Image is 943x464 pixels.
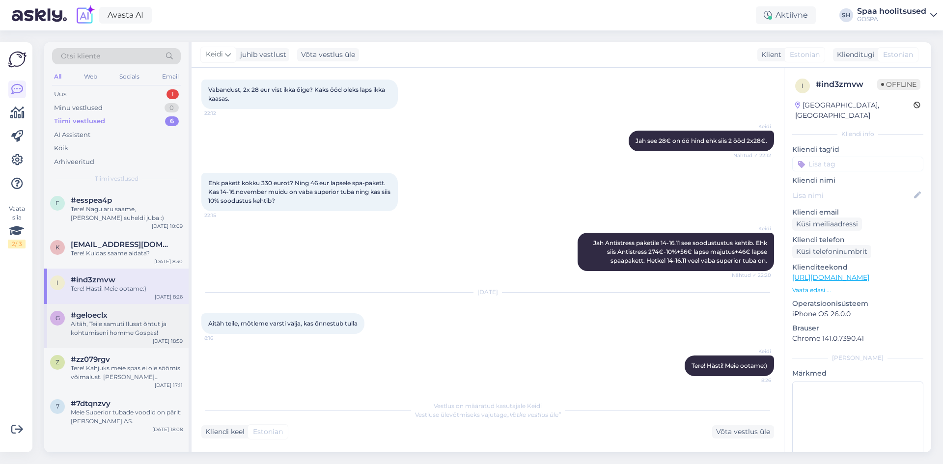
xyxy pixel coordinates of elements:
p: Operatsioonisüsteem [792,299,923,309]
span: Ehk pakett kokku 330 eurot? Ning 46 eur lapsele spa-pakett. Kas 14-16.november muidu on vaba supe... [208,179,392,204]
input: Lisa nimi [793,190,912,201]
span: #esspea4p [71,196,112,205]
a: [URL][DOMAIN_NAME] [792,273,869,282]
div: Kõik [54,143,68,153]
div: GOSPA [857,15,926,23]
span: #7dtqnzvy [71,399,111,408]
div: Uus [54,89,66,99]
span: Aitäh teile, mõtleme varsti välja, kas õnnestub tulla [208,320,358,327]
span: 22:15 [204,212,241,219]
div: Vaata siia [8,204,26,248]
div: Tere! Kuidas saame aidata? [71,249,183,258]
span: Vestlus on määratud kasutajale Keidi [434,402,542,409]
div: [DATE] 10:09 [152,222,183,230]
div: Tere! Hästi! Meie ootame:) [71,284,183,293]
p: Märkmed [792,368,923,379]
div: Tere! Nagu aru saame, [PERSON_NAME] suheldi juba :) [71,205,183,222]
div: Web [82,70,99,83]
div: AI Assistent [54,130,90,140]
span: i [802,82,804,89]
img: explore-ai [75,5,95,26]
a: Avasta AI [99,7,152,24]
div: Arhiveeritud [54,157,94,167]
span: 7 [56,403,59,410]
p: Vaata edasi ... [792,286,923,295]
div: 1 [166,89,179,99]
span: 8:26 [734,377,771,384]
span: #geloeclx [71,311,108,320]
span: Offline [877,79,920,90]
div: All [52,70,63,83]
div: [DATE] [201,288,774,297]
span: Tiimi vestlused [95,174,139,183]
span: Estonian [883,50,913,60]
div: Minu vestlused [54,103,103,113]
div: Aitäh, Teile samuti Ilusat õhtut ja kohtumiseni homme Gospas! [71,320,183,337]
a: Spaa hoolitsusedGOSPA [857,7,937,23]
span: g [55,314,60,322]
div: Klienditugi [833,50,875,60]
p: Kliendi email [792,207,923,218]
div: Aktiivne [756,6,816,24]
span: Keidi [734,123,771,130]
span: Otsi kliente [61,51,100,61]
span: #ind3zmvw [71,275,115,284]
div: Kliendi info [792,130,923,138]
span: Estonian [253,427,283,437]
span: Nähtud ✓ 22:12 [733,152,771,159]
div: juhib vestlust [236,50,286,60]
div: # ind3zmvw [816,79,877,90]
img: Askly Logo [8,50,27,69]
p: iPhone OS 26.0.0 [792,309,923,319]
span: Tere! Hästi! Meie ootame:) [692,362,767,369]
p: Kliendi tag'id [792,144,923,155]
span: Jah see 28€ on öö hind ehk siis 2 ööd 2x28€. [636,137,767,144]
div: Küsi meiliaadressi [792,218,862,231]
span: Jah Antistress paketile 14-16.11 see soodustustus kehtib. Ehk siis Antistress 274€-10%+56€ lapse ... [593,239,769,264]
p: Kliendi nimi [792,175,923,186]
div: [GEOGRAPHIC_DATA], [GEOGRAPHIC_DATA] [795,100,914,121]
div: [DATE] 18:08 [152,426,183,433]
span: Keidi [734,348,771,355]
div: 2 / 3 [8,240,26,248]
div: Socials [117,70,141,83]
span: #zz079rgv [71,355,110,364]
span: i [56,279,58,286]
span: Estonian [790,50,820,60]
span: Vestluse ülevõtmiseks vajutage [415,411,561,418]
span: Keidi [206,49,223,60]
span: z [55,358,59,366]
div: Tere! Kahjuks meie spas ei ole söömis võimalust. [PERSON_NAME] mahlabaar. [71,364,183,382]
div: 6 [165,116,179,126]
span: 22:12 [204,109,241,117]
span: Keidi [734,225,771,232]
input: Lisa tag [792,157,923,171]
div: Võta vestlus üle [712,425,774,438]
div: [DATE] 17:11 [155,382,183,389]
div: Kliendi keel [201,427,245,437]
p: Kliendi telefon [792,235,923,245]
span: kaariannkolkk@gmail.com [71,240,173,249]
div: Võta vestlus üle [297,48,359,61]
p: Chrome 141.0.7390.41 [792,333,923,344]
p: Brauser [792,323,923,333]
div: Klient [757,50,781,60]
div: 0 [165,103,179,113]
div: [PERSON_NAME] [792,354,923,362]
p: Klienditeekond [792,262,923,273]
span: k [55,244,60,251]
span: Nähtud ✓ 22:20 [732,272,771,279]
span: Vabandust, 2x 28 eur vist ikka õige? Kaks ööd oleks laps ikka kaasas. [208,86,387,102]
div: Email [160,70,181,83]
div: [DATE] 8:30 [154,258,183,265]
i: „Võtke vestlus üle” [507,411,561,418]
div: [DATE] 18:59 [153,337,183,345]
span: 8:16 [204,334,241,342]
div: Spaa hoolitsused [857,7,926,15]
div: SH [839,8,853,22]
div: Meie Superior tubade voodid on pärit: [PERSON_NAME] AS. [71,408,183,426]
span: e [55,199,59,207]
div: [DATE] 8:26 [155,293,183,300]
div: Küsi telefoninumbrit [792,245,871,258]
div: Tiimi vestlused [54,116,105,126]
